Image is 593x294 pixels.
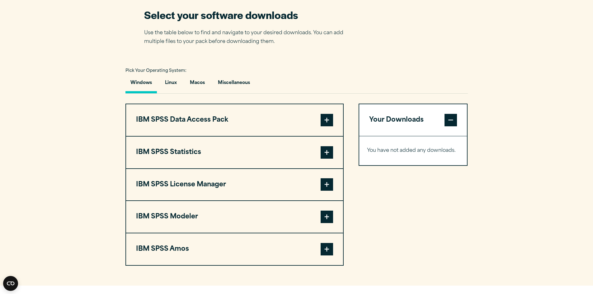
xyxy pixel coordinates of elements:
[126,201,343,233] button: IBM SPSS Modeler
[144,29,353,47] p: Use the table below to find and navigate to your desired downloads. You can add multiple files to...
[213,76,255,93] button: Miscellaneous
[126,233,343,265] button: IBM SPSS Amos
[359,136,467,165] div: Your Downloads
[125,69,186,73] span: Pick Your Operating System:
[144,8,353,22] h2: Select your software downloads
[160,76,182,93] button: Linux
[126,137,343,168] button: IBM SPSS Statistics
[185,76,210,93] button: Macos
[367,146,459,155] p: You have not added any downloads.
[3,276,18,291] button: Open CMP widget
[359,104,467,136] button: Your Downloads
[126,169,343,201] button: IBM SPSS License Manager
[126,104,343,136] button: IBM SPSS Data Access Pack
[125,76,157,93] button: Windows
